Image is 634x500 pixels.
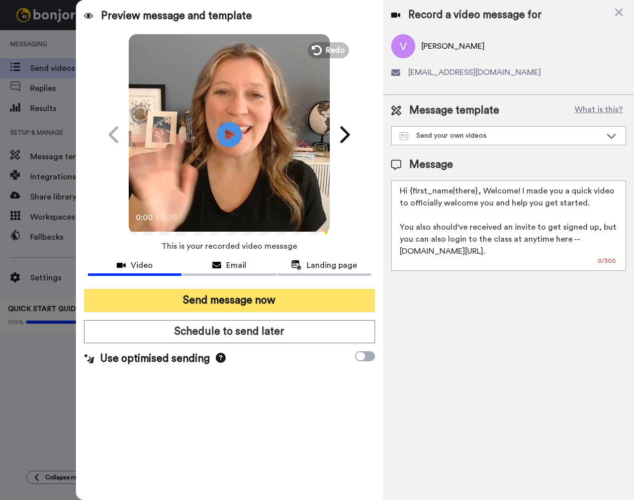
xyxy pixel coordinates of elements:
textarea: Hi {first_name|there}, Welcome! I made you a quick video to officially welcome you and help you g... [391,180,626,271]
img: Message-temps.svg [400,132,408,140]
span: Email [226,259,246,271]
span: 0:00 [136,212,153,224]
span: Use optimised sending [100,351,210,366]
span: 0:39 [161,212,178,224]
span: / [155,212,159,224]
button: Schedule to send later [84,320,375,343]
span: Landing page [307,259,357,271]
span: [EMAIL_ADDRESS][DOMAIN_NAME] [408,66,541,78]
span: Message template [409,103,499,118]
span: Message [409,157,453,172]
span: Video [131,259,153,271]
button: Send message now [84,289,375,312]
button: What is this? [572,103,626,118]
span: This is your recorded video message [161,235,297,257]
div: Send your own videos [400,131,601,141]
